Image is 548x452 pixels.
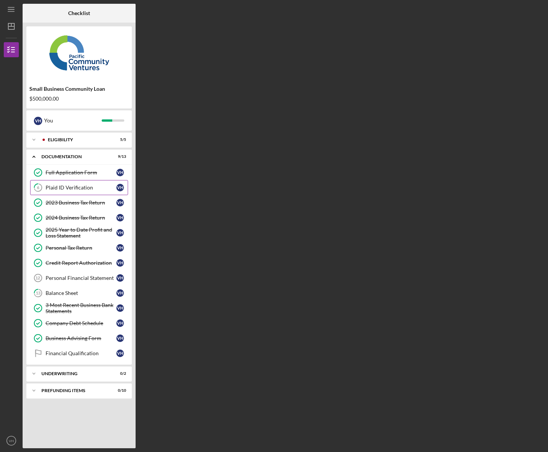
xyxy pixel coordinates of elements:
[46,335,116,341] div: Business Advising Form
[46,320,116,326] div: Company Debt Schedule
[116,214,124,221] div: V H
[30,331,128,346] a: Business Advising FormVH
[30,165,128,180] a: Full Application FormVH
[116,199,124,206] div: V H
[46,245,116,251] div: Personal Tax Return
[30,316,128,331] a: Company Debt ScheduleVH
[30,210,128,225] a: 2024 Business Tax ReturnVH
[46,215,116,221] div: 2024 Business Tax Return
[30,255,128,270] a: Credit Report AuthorizationVH
[116,350,124,357] div: V H
[29,86,129,92] div: Small Business Community Loan
[68,10,90,16] b: Checklist
[41,371,107,376] div: Underwriting
[4,433,19,448] button: VH
[30,225,128,240] a: 2025 Year to Date Profit and Loss StatementVH
[36,291,40,296] tspan: 13
[46,200,116,206] div: 2023 Business Tax Return
[113,137,126,142] div: 5 / 5
[34,117,42,125] div: V H
[9,439,14,443] text: VH
[116,289,124,297] div: V H
[30,286,128,301] a: 13Balance SheetVH
[48,137,107,142] div: Eligibility
[44,114,102,127] div: You
[30,240,128,255] a: Personal Tax ReturnVH
[30,270,128,286] a: 12Personal Financial StatementVH
[116,259,124,267] div: V H
[30,180,128,195] a: 6Plaid ID VerificationVH
[116,184,124,191] div: V H
[41,388,107,393] div: Prefunding Items
[46,185,116,191] div: Plaid ID Verification
[113,154,126,159] div: 9 / 13
[113,371,126,376] div: 0 / 2
[116,169,124,176] div: V H
[37,185,40,190] tspan: 6
[30,195,128,210] a: 2023 Business Tax ReturnVH
[30,346,128,361] a: Financial QualificationVH
[46,169,116,176] div: Full Application Form
[116,334,124,342] div: V H
[46,302,116,314] div: 3 Most Recent Business Bank Statements
[116,274,124,282] div: V H
[46,275,116,281] div: Personal Financial Statement
[46,290,116,296] div: Balance Sheet
[30,301,128,316] a: 3 Most Recent Business Bank StatementsVH
[46,350,116,356] div: Financial Qualification
[35,276,40,280] tspan: 12
[46,227,116,239] div: 2025 Year to Date Profit and Loss Statement
[29,96,129,102] div: $500,000.00
[116,244,124,252] div: V H
[116,229,124,237] div: V H
[41,154,107,159] div: Documentation
[116,304,124,312] div: V H
[46,260,116,266] div: Credit Report Authorization
[116,319,124,327] div: V H
[113,388,126,393] div: 0 / 10
[26,30,132,75] img: Product logo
